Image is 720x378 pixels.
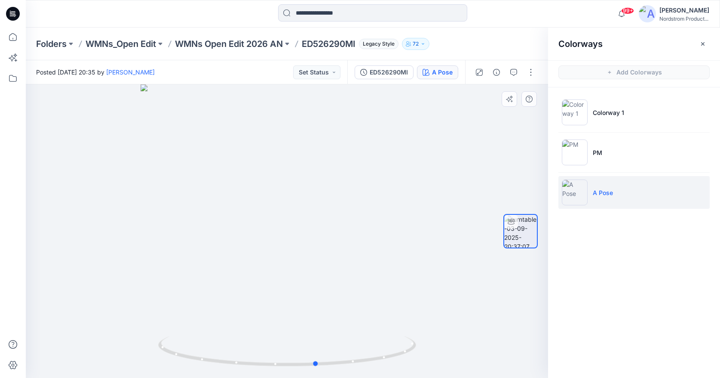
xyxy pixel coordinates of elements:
[558,39,603,49] h2: Colorways
[639,5,656,22] img: avatar
[370,68,408,77] div: ED526290MI
[659,15,709,22] div: Nordstrom Product...
[593,108,624,117] p: Colorway 1
[402,38,429,50] button: 72
[417,65,458,79] button: A Pose
[175,38,283,50] a: WMNs Open Edit 2026 AN
[562,180,588,205] img: A Pose
[621,7,634,14] span: 99+
[359,39,398,49] span: Legacy Style
[593,188,613,197] p: A Pose
[86,38,156,50] a: WMNs_Open Edit
[562,99,588,125] img: Colorway 1
[659,5,709,15] div: [PERSON_NAME]
[504,215,537,248] img: turntable-03-09-2025-20:37:07
[302,38,355,50] p: ED526290MI
[413,39,419,49] p: 72
[432,68,453,77] div: A Pose
[106,68,155,76] a: [PERSON_NAME]
[36,38,67,50] a: Folders
[562,139,588,165] img: PM
[490,65,503,79] button: Details
[355,38,398,50] button: Legacy Style
[593,148,602,157] p: PM
[355,65,414,79] button: ED526290MI
[36,68,155,77] span: Posted [DATE] 20:35 by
